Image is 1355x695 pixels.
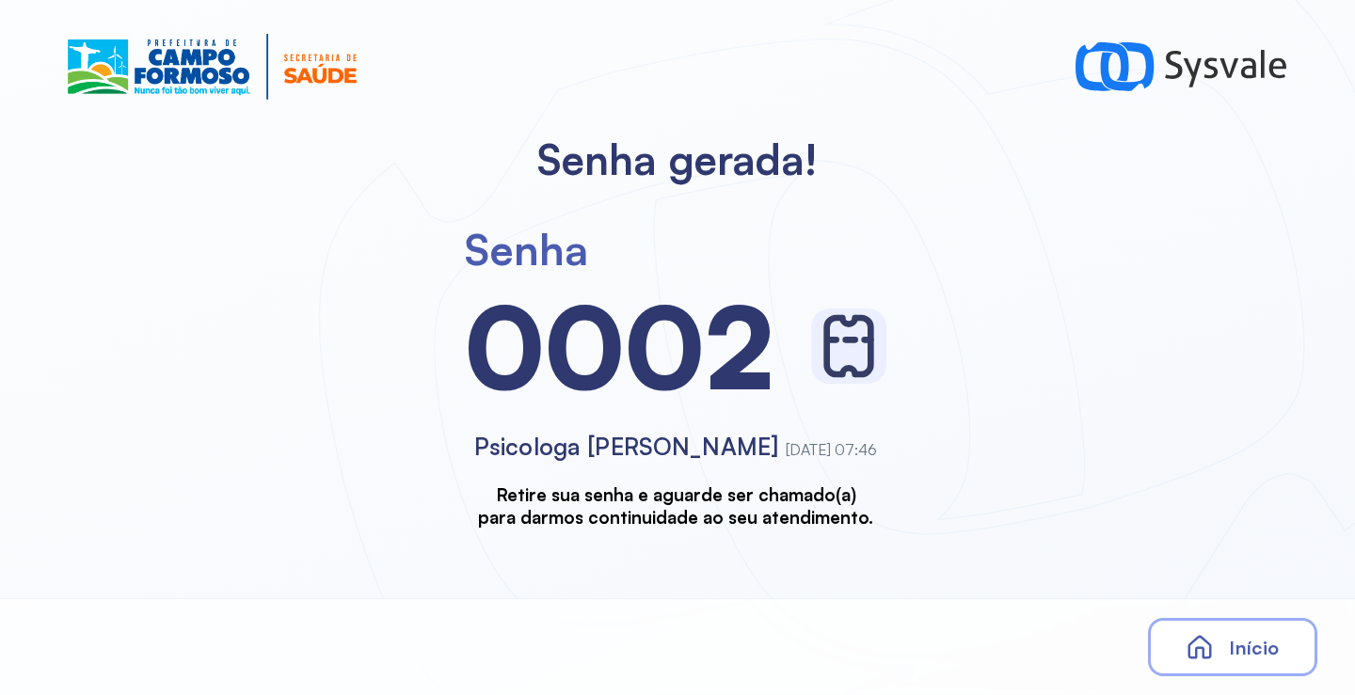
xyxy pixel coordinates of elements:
[465,223,588,276] div: Senha
[537,134,818,185] h2: Senha gerada!
[1229,636,1279,659] span: Início
[1076,34,1287,100] img: logo-sysvale.svg
[68,34,357,100] img: Logotipo do estabelecimento
[465,276,773,417] div: 0002
[474,432,778,461] span: Psicologa [PERSON_NAME]
[478,483,873,528] h3: Retire sua senha e aguarde ser chamado(a) para darmos continuidade ao seu atendimento.
[786,440,877,459] span: [DATE] 07:46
